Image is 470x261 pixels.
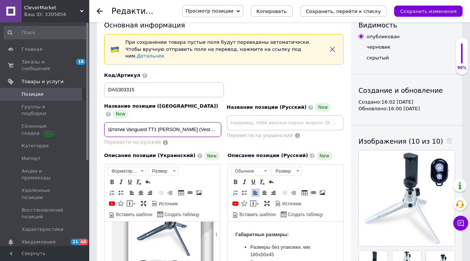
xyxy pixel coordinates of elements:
div: Изображения (10 из 10) [358,137,455,146]
div: Вернуться назад [97,8,103,14]
a: Добавить видео с YouTube [108,199,116,208]
a: Источник [274,199,302,208]
span: Вставить шаблон [115,212,152,218]
span: Код/Артикул [104,72,141,78]
a: Вставить / удалить нумерованный список [231,189,239,197]
a: Вставить иконку [117,199,125,208]
li: Вес без упаковки, кг: 0.15 [22,54,93,62]
span: 21 [71,239,79,245]
a: Добавить видео с YouTube [231,199,239,208]
a: Подчеркнутый (⌘+U) [126,178,134,186]
input: Например, H&M женское платье зеленое 38 размер вечернее макси с блестками [227,115,344,130]
a: Размер [148,167,178,176]
a: Развернуть [139,199,148,208]
div: Обновлено: 16:00 [DATE] [358,105,455,112]
span: Импорт [22,155,41,162]
span: 48 [79,239,88,245]
a: По правому краю [146,189,154,197]
a: Вставить / удалить нумерованный список [108,189,116,197]
span: Название позиции ([GEOGRAPHIC_DATA]) [104,103,218,109]
a: По левому краю [251,189,260,197]
a: Вставить сообщение [126,199,136,208]
a: Вставить шаблон [108,210,153,218]
a: Вставить/Редактировать ссылку (⌘+L) [186,189,194,197]
a: Изображение [318,189,326,197]
span: Сезонные скидки [22,123,69,136]
a: Вставить / удалить маркированный список [240,189,248,197]
input: Поиск [4,26,88,39]
span: Группы и подборки [22,104,69,117]
a: Форматирование [107,167,146,176]
img: :flag-ua: [110,45,119,54]
div: черновик [367,44,390,50]
span: Создать таблицу [287,212,323,218]
span: Позиции [22,91,44,98]
a: По центру [260,189,268,197]
div: Создание и обновление [358,86,455,95]
span: Категории [22,143,49,149]
span: New [316,151,332,160]
span: New [113,110,128,118]
a: Полужирный (⌘+B) [231,178,239,186]
i: Сохранить изменения [400,9,457,14]
a: Обычное [231,167,269,176]
a: Уменьшить отступ [157,189,165,197]
a: Размер [271,167,302,176]
a: Убрать форматирование [258,178,266,186]
span: Создать таблицу [163,212,199,218]
span: Название позиции (Русский) [227,104,307,110]
h1: Редактирование позиции: Штатив Vanguard TT1 White Pearl (Vesta TT1 WP) [112,7,440,16]
span: Удаленные позиции [22,187,69,200]
a: Отменить (⌘+Z) [144,178,152,186]
span: Товары и услуги [22,78,64,85]
a: Вставить шаблон [231,210,277,218]
div: 90% [456,65,468,71]
i: Сохранить, перейти к списку [306,9,381,14]
span: Форматирование [108,167,138,175]
a: Отменить (⌘+Z) [267,178,275,186]
button: Копировать [251,6,293,17]
span: Перевести на русский [104,139,161,145]
a: Вставить иконку [240,199,248,208]
span: Источник [158,201,178,207]
div: скрытый [367,55,389,61]
div: опубликован [367,33,400,40]
a: Увеличить отступ [166,189,174,197]
a: Вставить / удалить маркированный список [117,189,125,197]
a: По левому краю [128,189,136,197]
span: Уведомления [22,239,55,245]
a: По центру [137,189,145,197]
a: Убрать форматирование [135,178,143,186]
span: New [315,103,331,112]
div: 90% Качество заполнения [455,37,468,75]
a: Подчеркнутый (⌘+U) [249,178,257,186]
span: Просмотр позиции [186,8,233,14]
strong: Срок гарантии: [7,88,44,93]
li: Размеры в упаковке, мм: 212x131x51 [22,39,93,54]
button: Сохранить, перейти к списку [300,6,387,17]
span: 18 [76,59,86,65]
div: Создано: 16:02 [DATE] [358,99,455,105]
span: CleverMarket [24,4,80,11]
span: Характеристики [22,226,64,233]
a: Развернуть [263,199,271,208]
a: Курсив (⌘+I) [117,178,125,186]
span: Вставить шаблон [238,212,276,218]
span: Главная [22,46,42,53]
span: Описание позиции (Украинский) [104,153,196,158]
input: Например, H&M женское платье зеленое 38 размер вечернее макси с блестками [104,122,221,137]
span: Акции и промокоды [22,168,69,181]
a: Полужирный (⌘+B) [108,178,116,186]
a: Источник [151,199,179,208]
span: Восстановление позиций [22,207,69,220]
a: Создать таблицу [280,210,324,218]
button: Чат с покупателем [453,216,468,231]
span: Заказы и сообщения [22,59,69,72]
li: Размеры без упаковки, мм: 185x50x45 [22,23,93,39]
p: 2 года [7,87,108,95]
a: По правому краю [269,189,277,197]
div: Видимость [358,20,455,30]
a: Таблица [177,189,185,197]
a: Таблица [300,189,309,197]
a: Создать таблицу [156,210,200,218]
